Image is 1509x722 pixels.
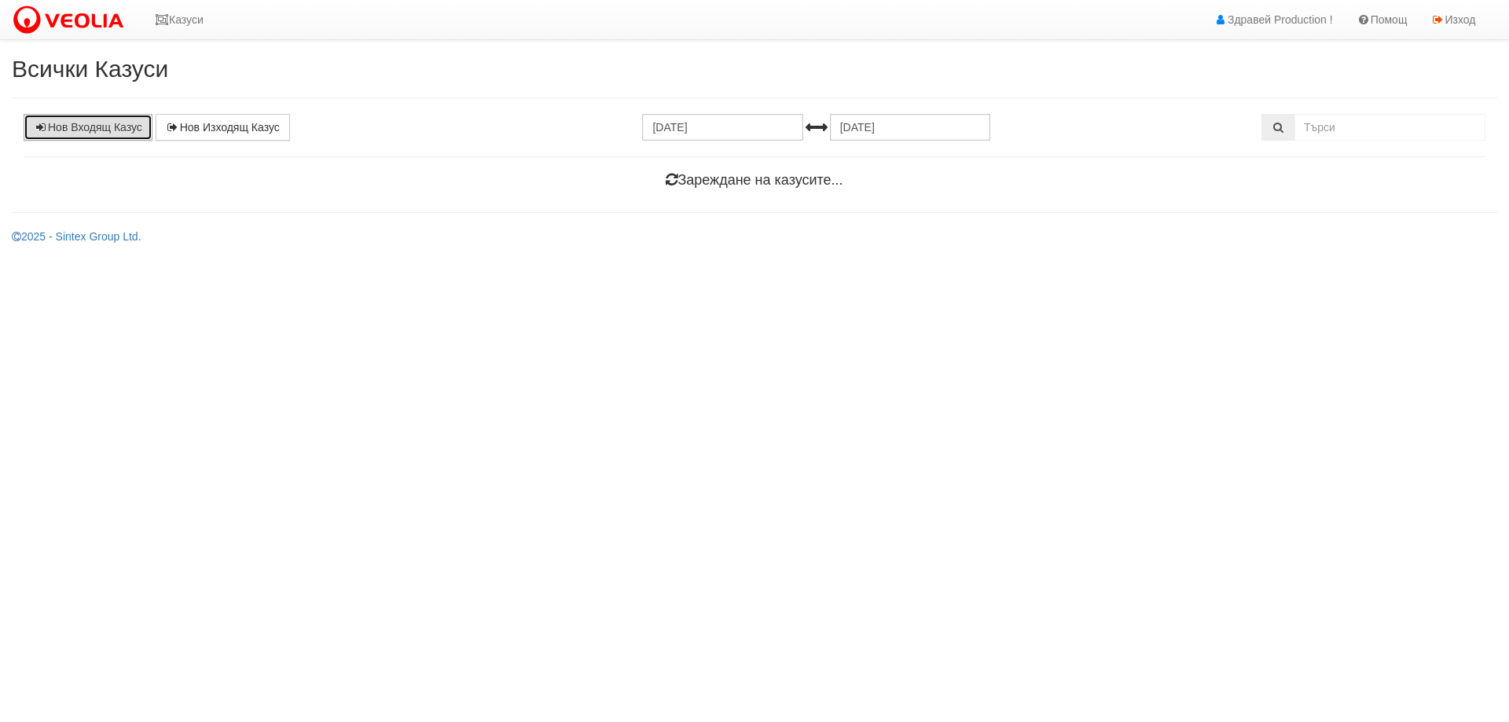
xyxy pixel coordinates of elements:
[12,230,141,243] a: 2025 - Sintex Group Ltd.
[24,173,1485,189] h4: Зареждане на казусите...
[12,56,1497,82] h2: Всички Казуси
[24,114,152,141] a: Нов Входящ Казус
[12,4,131,37] img: VeoliaLogo.png
[156,114,290,141] a: Нов Изходящ Казус
[1294,114,1485,141] input: Търсене по Идентификатор, Бл/Вх/Ап, Тип, Описание, Моб. Номер, Имейл, Файл, Коментар,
